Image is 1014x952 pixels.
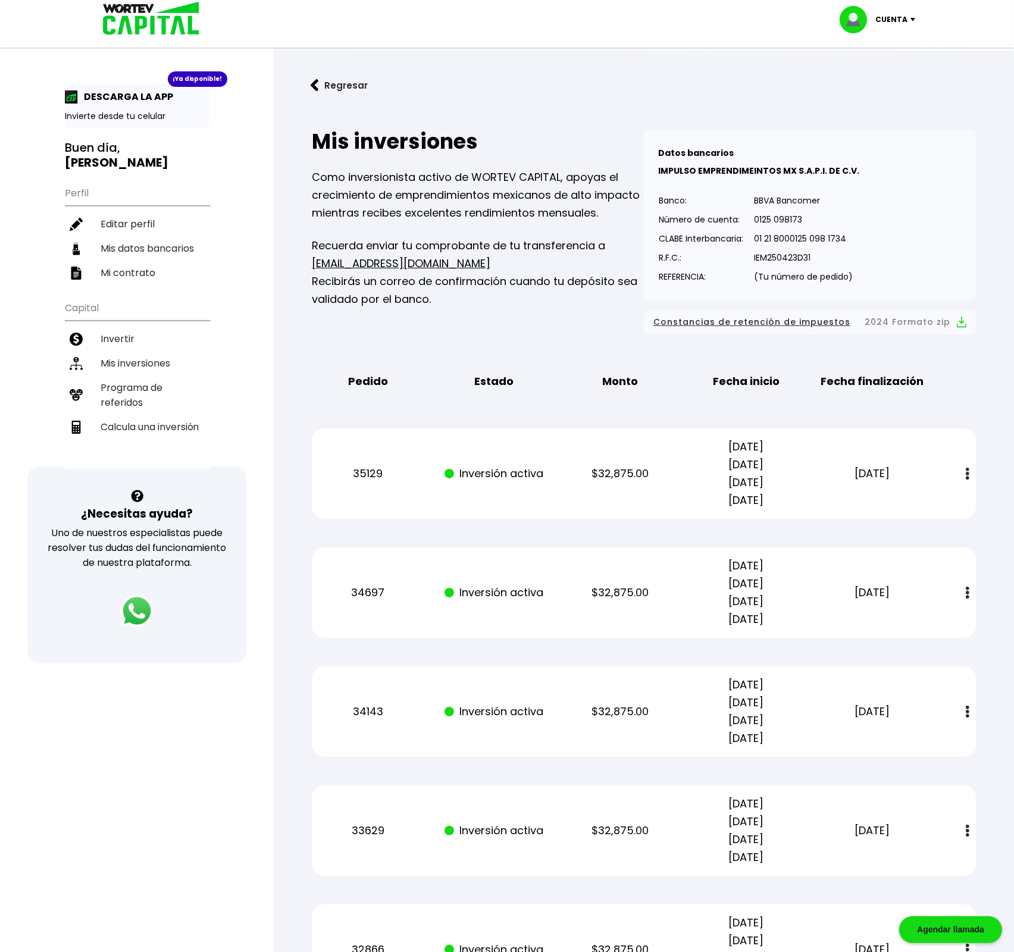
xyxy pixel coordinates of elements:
[474,372,514,390] b: Estado
[819,703,926,721] p: [DATE]
[312,237,644,308] p: Recuerda enviar tu comprobante de tu transferencia a Recibirás un correo de confirmación cuando t...
[819,465,926,483] p: [DATE]
[65,154,168,171] b: [PERSON_NAME]
[819,822,926,840] p: [DATE]
[312,130,644,154] h2: Mis inversiones
[899,916,1002,943] div: Agendar llamada
[658,147,734,159] b: Datos bancarios
[441,465,547,483] p: Inversión activa
[70,357,83,370] img: inversiones-icon.6695dc30.svg
[653,315,966,330] button: Constancias de retención de impuestos2024 Formato zip
[693,676,800,747] p: [DATE] [DATE] [DATE] [DATE]
[658,165,859,177] b: IMPULSO EMPRENDIMEINTOS MX S.A.P.I. DE C.V.
[315,584,421,602] p: 34697
[713,372,780,390] b: Fecha inicio
[70,218,83,231] img: editar-icon.952d3147.svg
[659,230,743,248] p: CLABE Interbancaria:
[567,465,674,483] p: $32,875.00
[754,249,853,267] p: IEM250423D31
[441,822,547,840] p: Inversión activa
[293,70,995,101] a: flecha izquierdaRegresar
[659,268,743,286] p: REFERENCIA:
[754,211,853,228] p: 0125 098173
[65,90,78,104] img: app-icon
[65,140,209,170] h3: Buen día,
[65,351,209,375] a: Mis inversiones
[43,525,231,570] p: Uno de nuestros especialistas puede resolver tus dudas del funcionamiento de nuestra plataforma.
[754,192,853,209] p: BBVA Bancomer
[441,703,547,721] p: Inversión activa
[567,822,674,840] p: $32,875.00
[819,584,926,602] p: [DATE]
[65,415,209,439] a: Calcula una inversión
[65,375,209,415] a: Programa de referidos
[659,211,743,228] p: Número de cuenta:
[315,465,421,483] p: 35129
[65,180,209,285] ul: Perfil
[65,110,209,123] p: Invierte desde tu celular
[315,822,421,840] p: 33629
[693,557,800,628] p: [DATE] [DATE] [DATE] [DATE]
[65,236,209,261] a: Mis datos bancarios
[840,6,875,33] img: profile-image
[70,242,83,255] img: datos-icon.10cf9172.svg
[70,421,83,434] img: calculadora-icon.17d418c4.svg
[168,71,227,87] div: ¡Ya disponible!
[567,584,674,602] p: $32,875.00
[293,70,386,101] button: Regresar
[65,261,209,285] a: Mi contrato
[70,333,83,346] img: invertir-icon.b3b967d7.svg
[659,192,743,209] p: Banco:
[65,327,209,351] a: Invertir
[348,372,388,390] b: Pedido
[315,703,421,721] p: 34143
[602,372,638,390] b: Monto
[907,18,924,21] img: icon-down
[754,268,853,286] p: (Tu número de pedido)
[65,295,209,469] ul: Capital
[70,267,83,280] img: contrato-icon.f2db500c.svg
[659,249,743,267] p: R.F.C.:
[312,256,490,271] a: [EMAIL_ADDRESS][DOMAIN_NAME]
[120,594,154,628] img: logos_whatsapp-icon.242b2217.svg
[821,372,924,390] b: Fecha finalización
[65,212,209,236] a: Editar perfil
[78,89,173,104] p: DESCARGA LA APP
[81,505,193,522] h3: ¿Necesitas ayuda?
[693,795,800,866] p: [DATE] [DATE] [DATE] [DATE]
[70,389,83,402] img: recomiendanos-icon.9b8e9327.svg
[567,703,674,721] p: $32,875.00
[653,315,850,330] span: Constancias de retención de impuestos
[693,438,800,509] p: [DATE] [DATE] [DATE] [DATE]
[312,168,644,222] p: Como inversionista activo de WORTEV CAPITAL, apoyas el crecimiento de emprendimientos mexicanos d...
[441,584,547,602] p: Inversión activa
[311,79,319,92] img: flecha izquierda
[875,11,907,29] p: Cuenta
[754,230,853,248] p: 01 21 8000125 098 1734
